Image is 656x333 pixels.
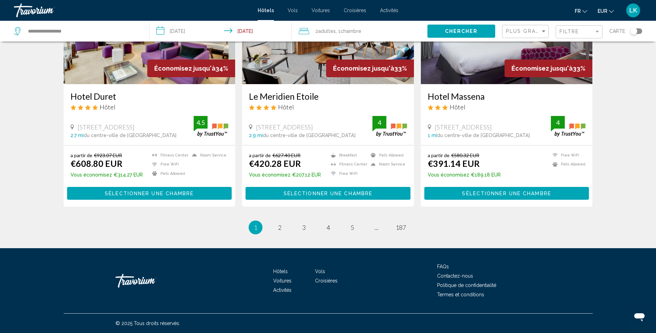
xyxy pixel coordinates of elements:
[375,224,379,231] span: ...
[551,116,585,136] img: trustyou-badge.svg
[273,278,292,283] a: Voitures
[327,171,367,177] li: Free WiFi
[249,133,263,138] span: 2.9 mi
[71,158,122,169] ins: €608.80 EUR
[188,152,228,158] li: Room Service
[288,8,298,13] a: Vols
[71,103,229,111] div: 4 star Hotel
[149,152,188,158] li: Fitness Center
[609,26,625,36] span: Carte
[549,152,585,158] li: Free WiFi
[598,6,614,16] button: Change currency
[249,103,407,111] div: 4 star Hotel
[428,91,586,101] a: Hotel Massena
[284,191,372,196] span: Sélectionner une chambre
[367,152,407,158] li: Pets Allowed
[64,220,593,234] ul: Pagination
[194,116,228,136] img: trustyou-badge.svg
[312,8,330,13] a: Voitures
[315,278,338,283] span: Croisières
[256,123,313,131] span: [STREET_ADDRESS]
[105,191,194,196] span: Sélectionner une chambre
[116,321,180,326] span: © 2025 Tous droits réservés.
[302,224,306,231] span: 3
[100,103,116,111] span: Hôtel
[149,161,188,167] li: Free WiFi
[435,123,492,131] span: [STREET_ADDRESS]
[273,287,292,293] a: Activités
[249,158,301,169] ins: €420.28 EUR
[254,224,257,231] span: 1
[327,152,367,158] li: Breakfast
[551,118,565,127] div: 4
[549,161,585,167] li: Pets Allowed
[462,191,551,196] span: Sélectionner une chambre
[67,187,232,200] button: Sélectionner une chambre
[575,6,587,16] button: Change language
[71,172,143,178] p: €314.27 EUR
[249,152,271,158] span: a partir de
[333,65,394,72] span: Économisez jusqu'à
[625,28,642,34] button: Toggle map
[249,91,407,101] a: Le Meridien Etoile
[556,25,602,39] button: Filter
[246,187,410,200] button: Sélectionner une chambre
[598,8,607,14] span: EUR
[327,161,367,167] li: Fitness Center
[424,187,589,200] button: Sélectionner une chambre
[246,189,410,196] a: Sélectionner une chambre
[263,133,355,138] span: du centre-ville de [GEOGRAPHIC_DATA]
[315,269,325,274] a: Vols
[326,60,414,77] div: 33%
[272,152,301,158] del: €627.40 EUR
[278,224,281,231] span: 2
[451,152,479,158] del: €580.32 EUR
[249,172,321,178] p: €207.12 EUR
[506,29,547,35] mat-select: Sort by
[149,171,188,177] li: Pets Allowed
[437,133,530,138] span: du centre-ville de [GEOGRAPHIC_DATA]
[396,224,406,231] span: 187
[336,26,361,36] span: , 1
[428,103,586,111] div: 3 star Hotel
[67,189,232,196] a: Sélectionner une chambre
[71,133,84,138] span: 2.7 mi
[428,172,469,178] span: Vous économisez
[71,91,229,101] h3: Hotel Duret
[428,172,501,178] p: €189.18 EUR
[372,116,407,136] img: trustyou-badge.svg
[77,123,135,131] span: [STREET_ADDRESS]
[344,8,366,13] a: Croisières
[341,28,361,34] span: Chambre
[428,158,480,169] ins: €391.14 EUR
[71,172,112,178] span: Vous économisez
[437,282,496,288] span: Politique de confidentialité
[258,8,274,13] span: Hôtels
[437,264,449,269] a: FAQs
[560,29,579,34] span: Filtre
[624,3,642,18] button: User Menu
[315,26,336,36] span: 2
[154,65,215,72] span: Économisez jusqu'à
[629,7,637,14] span: LK
[149,21,292,42] button: Check-in date: Nov 28, 2025 Check-out date: Nov 30, 2025
[351,224,354,231] span: 5
[278,103,294,111] span: Hôtel
[367,161,407,167] li: Room Service
[84,133,176,138] span: du centre-ville de [GEOGRAPHIC_DATA]
[380,8,398,13] a: Activités
[273,269,288,274] a: Hôtels
[94,152,122,158] del: €923.07 EUR
[450,103,465,111] span: Hôtel
[437,273,473,279] a: Contactez-nous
